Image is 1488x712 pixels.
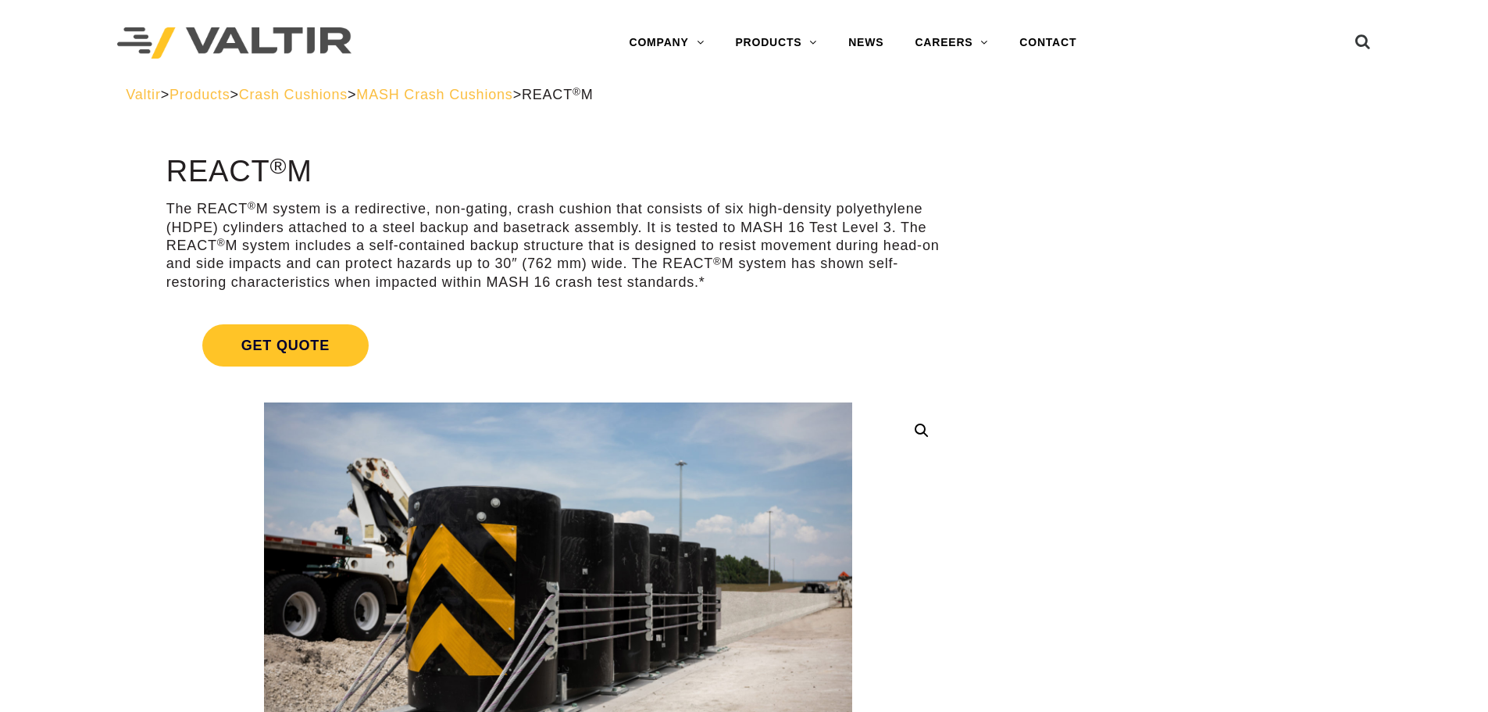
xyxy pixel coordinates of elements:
[1004,27,1092,59] a: CONTACT
[719,27,833,59] a: PRODUCTS
[126,86,1362,104] div: > > > >
[522,87,594,102] span: REACT M
[899,27,1004,59] a: CAREERS
[248,200,256,212] sup: ®
[117,27,351,59] img: Valtir
[713,256,722,267] sup: ®
[169,87,230,102] a: Products
[202,324,369,367] span: Get Quote
[166,156,950,188] h1: REACT M
[166,306,950,385] a: Get Quote
[573,86,581,98] sup: ®
[126,87,160,102] a: Valtir
[166,200,950,292] p: The REACT M system is a redirective, non-gating, crash cushion that consists of six high-density ...
[613,27,719,59] a: COMPANY
[217,237,226,249] sup: ®
[356,87,512,102] a: MASH Crash Cushions
[270,153,287,178] sup: ®
[833,27,899,59] a: NEWS
[239,87,348,102] a: Crash Cushions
